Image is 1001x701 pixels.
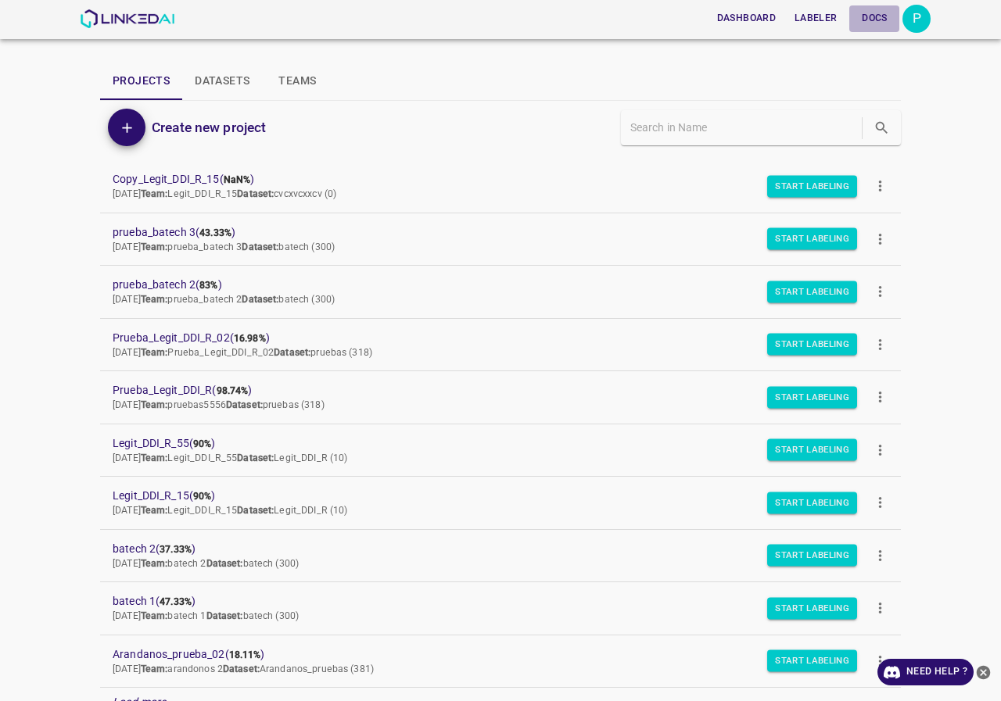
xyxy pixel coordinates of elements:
[866,112,898,144] button: search
[113,399,325,410] span: [DATE] pruebas5556 pruebas (318)
[113,646,863,663] span: Arandanos_prueba_02 ( )
[100,213,901,266] a: prueba_batech 3(43.33%)[DATE]Team:prueba_batech 3Dataset:batech (300)
[141,188,168,199] b: Team:
[113,488,863,504] span: Legit_DDI_R_15 ( )
[113,224,863,241] span: prueba_batech 3 ( )
[100,266,901,318] a: prueba_batech 2(83%)[DATE]Team:prueba_batech 2Dataset:batech (300)
[863,485,898,520] button: more
[223,663,260,674] b: Dataset:
[113,505,347,516] span: [DATE] Legit_DDI_R_15 Legit_DDI_R (10)
[141,294,168,305] b: Team:
[100,319,901,371] a: Prueba_Legit_DDI_R_02(16.98%)[DATE]Team:Prueba_Legit_DDI_R_02Dataset:pruebas (318)
[141,663,168,674] b: Team:
[141,452,168,463] b: Team:
[767,545,857,567] button: Start Labeling
[242,294,278,305] b: Dataset:
[767,439,857,461] button: Start Labeling
[108,109,145,146] button: Add
[274,347,310,358] b: Dataset:
[100,635,901,688] a: Arandanos_prueba_02(18.11%)[DATE]Team:arandonos 2Dataset:Arandanos_pruebas (381)
[708,2,785,34] a: Dashboard
[206,558,243,569] b: Dataset:
[630,116,859,139] input: Search in Name
[863,380,898,415] button: more
[113,663,374,674] span: [DATE] arandonos 2 Arandanos_pruebas (381)
[113,171,863,188] span: Copy_Legit_DDI_R_15 ( )
[863,327,898,362] button: more
[767,650,857,672] button: Start Labeling
[113,330,863,346] span: Prueba_Legit_DDI_R_02 ( )
[217,385,249,396] b: 98.74%
[767,228,857,250] button: Start Labeling
[100,530,901,582] a: batech 2(37.33%)[DATE]Team:batech 2Dataset:batech (300)
[785,2,846,34] a: Labeler
[199,227,231,238] b: 43.33%
[234,333,266,344] b: 16.98%
[100,371,901,424] a: Prueba_Legit_DDI_R(98.74%)[DATE]Team:pruebas5556Dataset:pruebas (318)
[863,432,898,467] button: more
[767,597,857,619] button: Start Labeling
[767,386,857,408] button: Start Labeling
[100,160,901,213] a: Copy_Legit_DDI_R_15(NaN%)[DATE]Team:Legit_DDI_R_15Dataset:cvcxvcxxcv (0)
[100,63,182,100] button: Projects
[242,241,278,252] b: Dataset:
[767,175,857,197] button: Start Labeling
[711,5,782,31] button: Dashboard
[193,438,211,449] b: 90%
[193,491,211,502] b: 90%
[846,2,902,34] a: Docs
[113,610,299,621] span: [DATE] batech 1 batech (300)
[237,188,274,199] b: Dataset:
[113,435,863,452] span: Legit_DDI_R_55 ( )
[226,399,263,410] b: Dataset:
[113,452,347,463] span: [DATE] Legit_DDI_R_55 Legit_DDI_R (10)
[145,116,266,138] a: Create new project
[141,558,168,569] b: Team:
[877,659,974,685] a: Need Help ?
[199,280,217,291] b: 83%
[141,347,168,358] b: Team:
[152,116,266,138] h6: Create new project
[863,591,898,626] button: more
[224,174,251,185] b: NaN%
[767,334,857,356] button: Start Labeling
[141,505,168,516] b: Team:
[160,544,192,555] b: 37.33%
[767,281,857,302] button: Start Labeling
[902,5,931,33] div: P
[863,643,898,678] button: more
[849,5,899,31] button: Docs
[113,188,336,199] span: [DATE] Legit_DDI_R_15 cvcxvcxxcv (0)
[788,5,843,31] button: Labeler
[113,558,299,569] span: [DATE] batech 2 batech (300)
[113,593,863,610] span: batech 1 ( )
[113,382,863,399] span: Prueba_Legit_DDI_R ( )
[206,610,243,621] b: Dataset:
[100,424,901,477] a: Legit_DDI_R_55(90%)[DATE]Team:Legit_DDI_R_55Dataset:Legit_DDI_R (10)
[902,5,931,33] button: Open settings
[141,399,168,410] b: Team:
[113,277,863,293] span: prueba_batech 2 ( )
[767,492,857,513] button: Start Labeling
[182,63,262,100] button: Datasets
[80,9,174,28] img: LinkedAI
[229,649,261,660] b: 18.11%
[262,63,332,100] button: Teams
[974,659,993,685] button: close-help
[237,505,274,516] b: Dataset:
[113,347,372,358] span: [DATE] Prueba_Legit_DDI_R_02 pruebas (318)
[237,452,274,463] b: Dataset:
[100,582,901,635] a: batech 1(47.33%)[DATE]Team:batech 1Dataset:batech (300)
[141,241,168,252] b: Team:
[113,241,335,252] span: [DATE] prueba_batech 3 batech (300)
[863,538,898,573] button: more
[863,274,898,309] button: more
[141,610,168,621] b: Team:
[863,221,898,256] button: more
[100,477,901,529] a: Legit_DDI_R_15(90%)[DATE]Team:Legit_DDI_R_15Dataset:Legit_DDI_R (10)
[160,596,192,607] b: 47.33%
[113,541,863,557] span: batech 2 ( )
[113,294,335,305] span: [DATE] prueba_batech 2 batech (300)
[863,169,898,204] button: more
